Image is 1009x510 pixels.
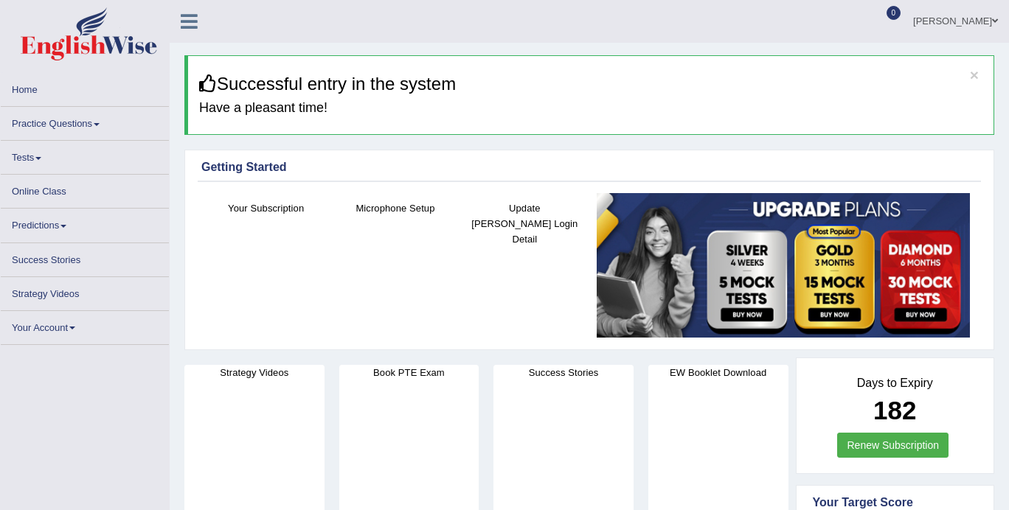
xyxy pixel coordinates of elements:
[1,311,169,340] a: Your Account
[339,365,479,380] h4: Book PTE Exam
[468,200,582,247] h4: Update [PERSON_NAME] Login Detail
[199,101,982,116] h4: Have a pleasant time!
[1,243,169,272] a: Success Stories
[648,365,788,380] h4: EW Booklet Download
[887,6,901,20] span: 0
[184,365,325,380] h4: Strategy Videos
[199,74,982,94] h3: Successful entry in the system
[970,67,979,83] button: ×
[813,377,978,390] h4: Days to Expiry
[1,73,169,102] a: Home
[493,365,634,380] h4: Success Stories
[1,175,169,203] a: Online Class
[209,200,323,216] h4: Your Subscription
[201,158,977,176] div: Getting Started
[597,193,970,338] img: small5.jpg
[837,433,949,458] a: Renew Subscription
[873,396,916,425] b: 182
[338,200,452,216] h4: Microphone Setup
[1,141,169,170] a: Tests
[1,209,169,237] a: Predictions
[1,277,169,306] a: Strategy Videos
[1,107,169,136] a: Practice Questions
